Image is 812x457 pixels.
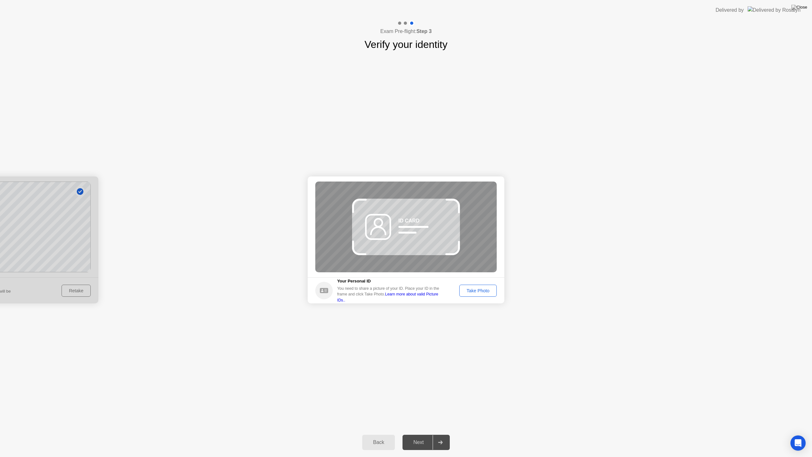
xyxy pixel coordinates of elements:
button: Back [362,435,395,450]
div: Delivered by [716,6,744,14]
b: Step 3 [416,29,432,34]
img: Delivered by Rosalyn [748,6,801,14]
div: Open Intercom Messenger [790,435,806,451]
div: Take Photo [462,288,494,293]
div: ID CARD [398,217,420,225]
img: Close [791,5,807,10]
div: Back [364,440,393,445]
h5: Your Personal ID [337,278,444,284]
h4: Exam Pre-flight: [380,28,432,35]
div: Next [404,440,433,445]
button: Take Photo [459,285,497,297]
a: Learn more about valid Picture IDs.. [337,292,438,302]
button: Next [403,435,450,450]
h1: Verify your identity [364,37,447,52]
div: You need to share a picture of your ID. Place your ID in the frame and click Take Photo. [337,286,444,303]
